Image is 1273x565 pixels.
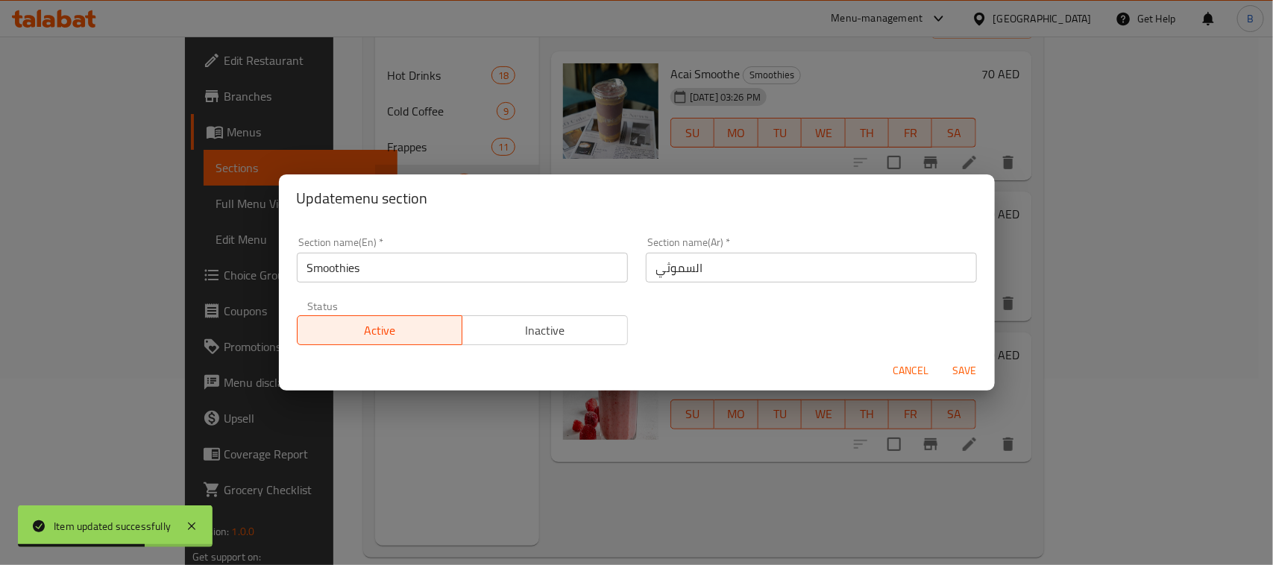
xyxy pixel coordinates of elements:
[468,320,622,341] span: Inactive
[297,186,977,210] h2: Update menu section
[54,518,171,534] div: Item updated successfully
[941,357,989,385] button: Save
[887,357,935,385] button: Cancel
[304,320,457,341] span: Active
[297,253,628,282] input: Please enter section name(en)
[646,253,977,282] input: Please enter section name(ar)
[462,315,628,345] button: Inactive
[297,315,463,345] button: Active
[947,362,983,380] span: Save
[893,362,929,380] span: Cancel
